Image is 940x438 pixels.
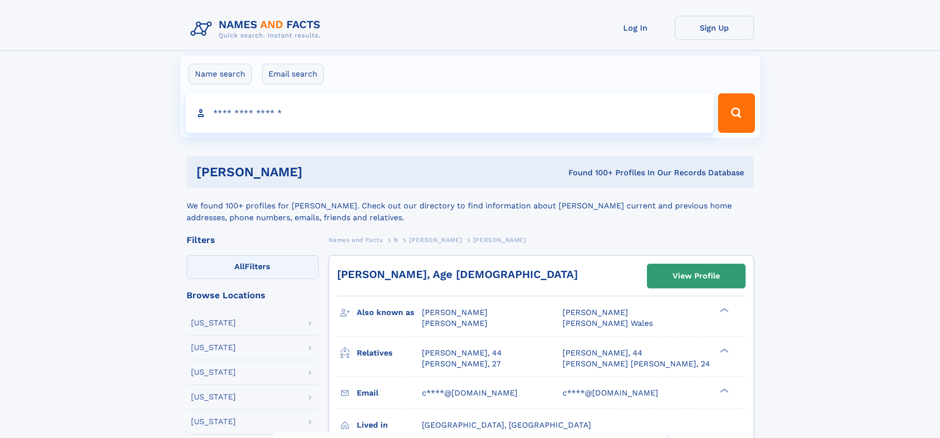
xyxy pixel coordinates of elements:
div: [US_STATE] [191,368,236,376]
span: [PERSON_NAME] [563,308,628,317]
div: View Profile [673,265,720,287]
span: [PERSON_NAME] [422,319,488,328]
a: Log In [596,16,675,40]
div: [US_STATE] [191,319,236,327]
span: [PERSON_NAME] Wales [563,319,653,328]
span: B [394,237,398,243]
span: [PERSON_NAME] [422,308,488,317]
div: [US_STATE] [191,418,236,426]
div: Found 100+ Profiles In Our Records Database [435,167,744,178]
div: [US_STATE] [191,393,236,401]
div: ❯ [717,387,729,394]
span: [PERSON_NAME] [473,237,526,243]
a: [PERSON_NAME], 44 [563,348,642,358]
div: Browse Locations [187,291,319,300]
h1: [PERSON_NAME] [196,166,436,178]
h3: Also known as [357,304,422,321]
div: ❯ [717,347,729,354]
span: [PERSON_NAME] [409,237,462,243]
img: Logo Names and Facts [187,16,329,42]
label: Name search [188,64,252,84]
span: All [234,262,245,271]
div: ❯ [717,307,729,314]
a: [PERSON_NAME], 27 [422,358,501,369]
label: Email search [262,64,324,84]
a: [PERSON_NAME] [409,234,462,246]
span: [GEOGRAPHIC_DATA], [GEOGRAPHIC_DATA] [422,420,591,430]
div: [US_STATE] [191,344,236,352]
a: B [394,234,398,246]
h3: Relatives [357,345,422,361]
a: Names and Facts [329,234,383,246]
button: Search Button [718,93,754,133]
a: [PERSON_NAME] [PERSON_NAME], 24 [563,358,710,369]
div: We found 100+ profiles for [PERSON_NAME]. Check out our directory to find information about [PERS... [187,188,754,224]
label: Filters [187,255,319,279]
a: [PERSON_NAME], 44 [422,348,502,358]
h3: Lived in [357,417,422,434]
a: [PERSON_NAME], Age [DEMOGRAPHIC_DATA] [337,268,578,280]
a: Sign Up [675,16,754,40]
h3: Email [357,385,422,401]
a: View Profile [647,264,745,288]
div: Filters [187,236,319,244]
input: search input [186,93,714,133]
